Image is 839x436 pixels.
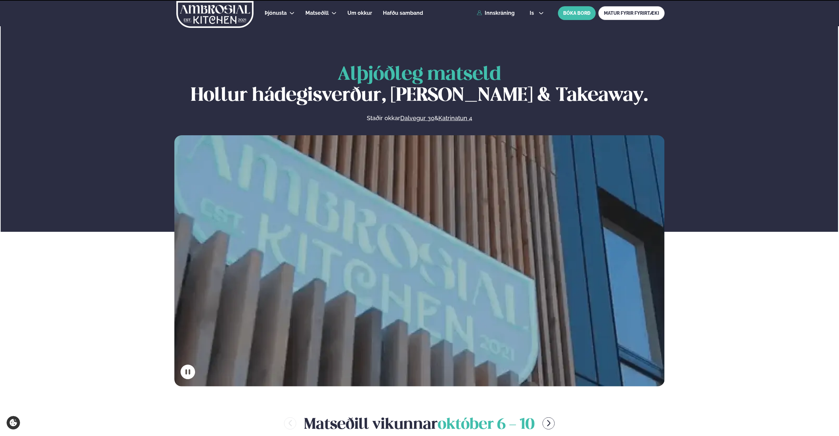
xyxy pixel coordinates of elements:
[284,417,296,429] button: menu-btn-left
[438,114,472,122] a: Katrinatun 4
[304,413,535,434] h2: Matseðill vikunnar
[438,418,535,432] span: október 6 - 10
[598,6,665,20] a: MATUR FYRIR FYRIRTÆKI
[265,9,287,17] a: Þjónusta
[305,10,329,16] span: Matseðill
[530,11,536,16] span: is
[477,10,515,16] a: Innskráning
[305,9,329,17] a: Matseðill
[347,9,372,17] a: Um okkur
[383,9,423,17] a: Hafðu samband
[347,10,372,16] span: Um okkur
[542,417,555,429] button: menu-btn-right
[265,10,287,16] span: Þjónusta
[338,66,501,84] span: Alþjóðleg matseld
[524,11,549,16] button: is
[7,416,20,429] a: Cookie settings
[295,114,543,122] p: Staðir okkar &
[383,10,423,16] span: Hafðu samband
[176,1,254,28] img: logo
[174,64,665,106] h1: Hollur hádegisverður, [PERSON_NAME] & Takeaway.
[400,114,434,122] a: Dalvegur 30
[558,6,596,20] button: BÓKA BORÐ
